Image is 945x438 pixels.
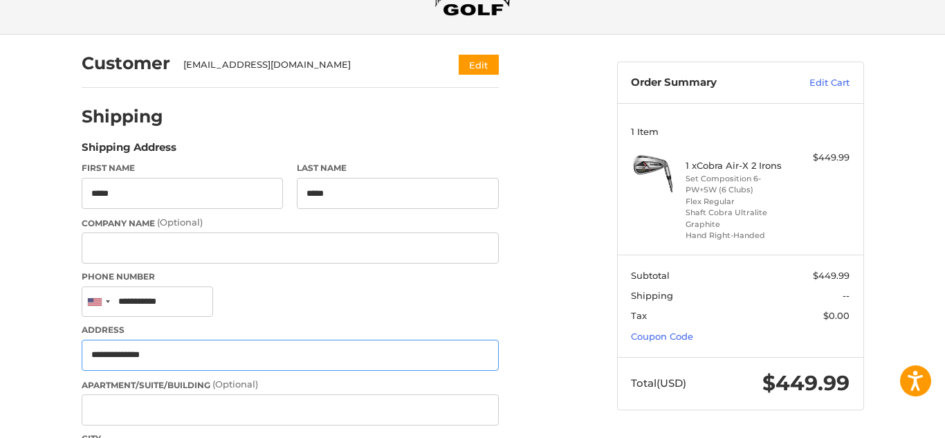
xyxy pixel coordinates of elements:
li: Shaft Cobra Ultralite Graphite [686,207,791,230]
span: Total (USD) [631,376,686,390]
a: Edit Cart [780,76,850,90]
small: (Optional) [212,378,258,390]
span: Subtotal [631,270,670,281]
small: (Optional) [157,217,203,228]
legend: Shipping Address [82,140,176,162]
h2: Customer [82,53,170,74]
label: Phone Number [82,271,499,283]
label: Apartment/Suite/Building [82,378,499,392]
h2: Shipping [82,106,163,127]
button: Edit [459,55,499,75]
label: Last Name [297,162,499,174]
span: $449.99 [762,370,850,396]
li: Set Composition 6-PW+SW (6 Clubs) [686,173,791,196]
span: $0.00 [823,310,850,321]
label: First Name [82,162,284,174]
label: Company Name [82,216,499,230]
div: [EMAIL_ADDRESS][DOMAIN_NAME] [183,58,432,72]
h3: Order Summary [631,76,780,90]
h3: 1 Item [631,126,850,137]
a: Coupon Code [631,331,693,342]
span: Shipping [631,290,673,301]
span: -- [843,290,850,301]
label: Address [82,324,499,336]
span: Tax [631,310,647,321]
li: Flex Regular [686,196,791,208]
li: Hand Right-Handed [686,230,791,241]
h4: 1 x Cobra Air-X 2 Irons [686,160,791,171]
div: United States: +1 [82,287,114,317]
iframe: Google Customer Reviews [831,401,945,438]
span: $449.99 [813,270,850,281]
div: $449.99 [795,151,850,165]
